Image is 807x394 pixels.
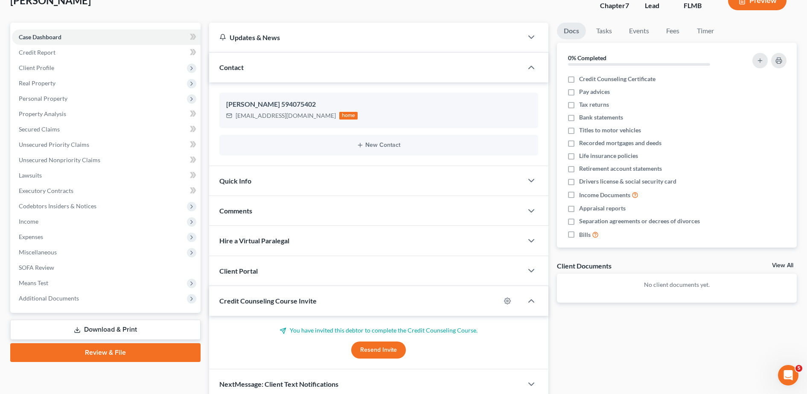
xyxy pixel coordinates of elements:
[579,177,676,186] span: Drivers license & social security card
[589,23,619,39] a: Tasks
[622,23,656,39] a: Events
[579,126,641,134] span: Titles to motor vehicles
[684,1,714,11] div: FLMB
[12,45,201,60] a: Credit Report
[219,326,538,335] p: You have invited this debtor to complete the Credit Counseling Course.
[579,191,630,199] span: Income Documents
[19,264,54,271] span: SOFA Review
[778,365,798,385] iframe: Intercom live chat
[219,236,289,245] span: Hire a Virtual Paralegal
[19,141,89,148] span: Unsecured Priority Claims
[219,177,251,185] span: Quick Info
[10,320,201,340] a: Download & Print
[219,297,317,305] span: Credit Counseling Course Invite
[19,64,54,71] span: Client Profile
[19,79,55,87] span: Real Property
[19,125,60,133] span: Secured Claims
[625,1,629,9] span: 7
[219,380,338,388] span: NextMessage: Client Text Notifications
[579,217,700,225] span: Separation agreements or decrees of divorces
[579,113,623,122] span: Bank statements
[19,233,43,240] span: Expenses
[19,248,57,256] span: Miscellaneous
[19,95,67,102] span: Personal Property
[236,111,336,120] div: [EMAIL_ADDRESS][DOMAIN_NAME]
[600,1,631,11] div: Chapter
[219,33,513,42] div: Updates & News
[19,187,73,194] span: Executory Contracts
[19,218,38,225] span: Income
[219,63,244,71] span: Contact
[579,164,662,173] span: Retirement account statements
[564,280,790,289] p: No client documents yet.
[19,33,61,41] span: Case Dashboard
[219,207,252,215] span: Comments
[339,112,358,120] div: home
[690,23,721,39] a: Timer
[579,100,609,109] span: Tax returns
[219,267,258,275] span: Client Portal
[19,279,48,286] span: Means Test
[12,29,201,45] a: Case Dashboard
[557,23,586,39] a: Docs
[579,204,626,213] span: Appraisal reports
[795,365,802,372] span: 5
[19,110,66,117] span: Property Analysis
[19,295,79,302] span: Additional Documents
[19,49,55,56] span: Credit Report
[12,152,201,168] a: Unsecured Nonpriority Claims
[19,172,42,179] span: Lawsuits
[12,122,201,137] a: Secured Claims
[579,139,661,147] span: Recorded mortgages and deeds
[226,99,531,110] div: [PERSON_NAME] 594075402
[226,142,531,149] button: New Contact
[568,54,606,61] strong: 0% Completed
[12,183,201,198] a: Executory Contracts
[19,202,96,210] span: Codebtors Insiders & Notices
[19,156,100,163] span: Unsecured Nonpriority Claims
[12,168,201,183] a: Lawsuits
[12,106,201,122] a: Property Analysis
[579,231,591,239] span: Bills
[645,1,670,11] div: Lead
[659,23,687,39] a: Fees
[557,261,612,270] div: Client Documents
[579,88,610,96] span: Pay advices
[10,343,201,362] a: Review & File
[12,260,201,275] a: SOFA Review
[772,263,793,269] a: View All
[579,75,656,83] span: Credit Counseling Certificate
[579,152,638,160] span: Life insurance policies
[351,341,406,359] button: Resend Invite
[12,137,201,152] a: Unsecured Priority Claims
